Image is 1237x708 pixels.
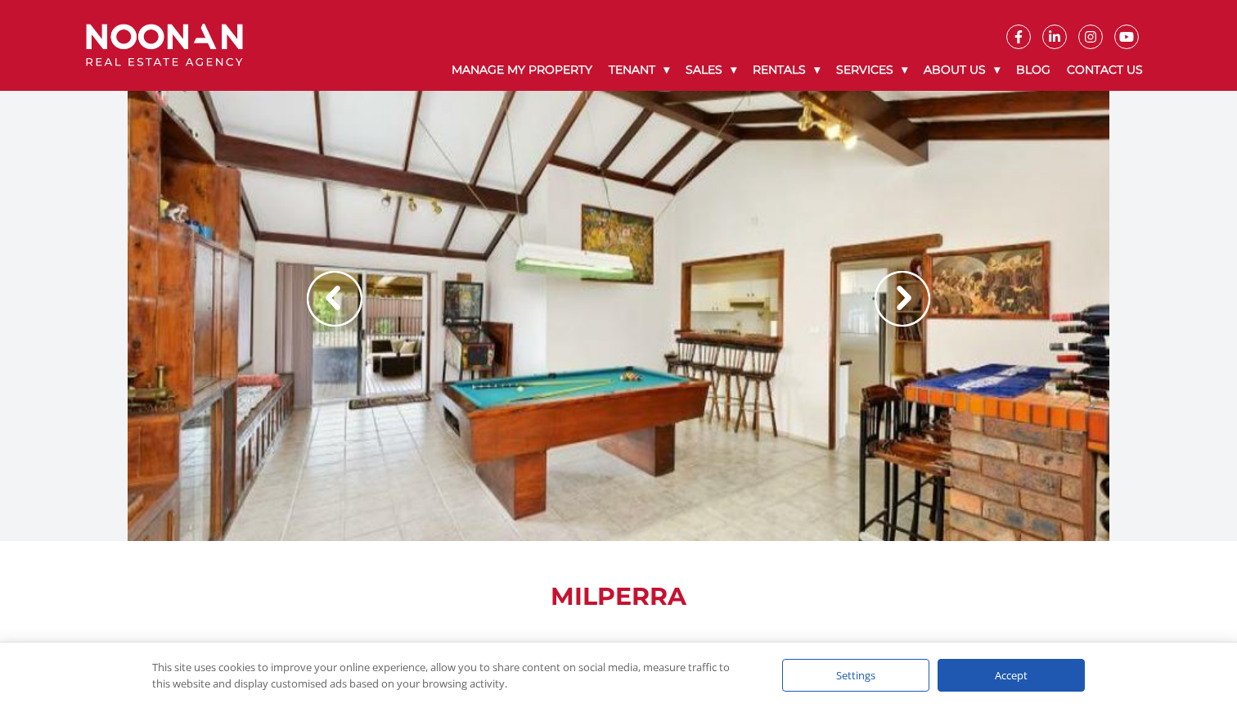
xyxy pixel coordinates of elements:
[828,49,915,91] a: Services
[677,49,744,91] a: Sales
[875,271,930,327] img: Arrow slider
[307,271,362,327] img: Arrow slider
[915,49,1008,91] a: About Us
[601,49,677,91] a: Tenant
[128,582,1109,611] h1: MILPERRA
[938,659,1085,692] div: Accept
[744,49,828,91] a: Rentals
[1008,49,1059,91] a: Blog
[782,659,929,692] div: Settings
[1059,49,1151,91] a: Contact Us
[86,24,243,67] img: Noonan Real Estate Agency
[443,49,601,91] a: Manage My Property
[152,659,749,692] div: This site uses cookies to improve your online experience, allow you to share content on social me...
